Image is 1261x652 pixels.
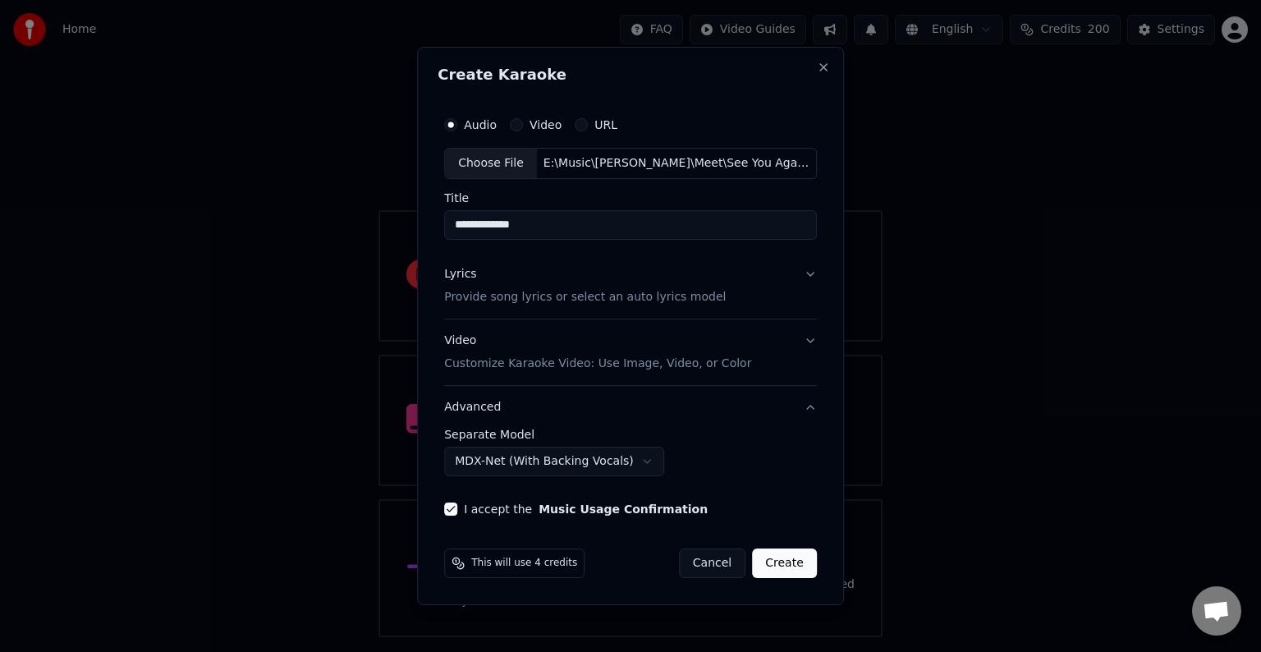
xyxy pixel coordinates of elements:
[679,549,745,578] button: Cancel
[539,503,708,515] button: I accept the
[464,119,497,131] label: Audio
[444,333,751,372] div: Video
[444,319,817,385] button: VideoCustomize Karaoke Video: Use Image, Video, or Color
[464,503,708,515] label: I accept the
[444,266,476,282] div: Lyrics
[444,356,751,372] p: Customize Karaoke Video: Use Image, Video, or Color
[444,289,726,305] p: Provide song lyrics or select an auto lyrics model
[444,386,817,429] button: Advanced
[537,155,816,172] div: E:\Music\[PERSON_NAME]\Meet\See You Again.mp3
[444,429,817,489] div: Advanced
[594,119,617,131] label: URL
[438,67,823,82] h2: Create Karaoke
[444,192,817,204] label: Title
[444,253,817,319] button: LyricsProvide song lyrics or select an auto lyrics model
[445,149,537,178] div: Choose File
[444,429,817,440] label: Separate Model
[752,549,817,578] button: Create
[471,557,577,570] span: This will use 4 credits
[530,119,562,131] label: Video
